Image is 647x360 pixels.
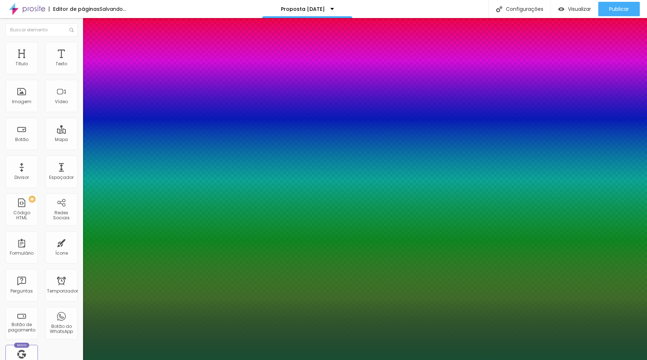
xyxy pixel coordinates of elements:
font: Perguntas [10,288,33,294]
font: Editor de páginas [53,5,100,13]
font: Botão [15,136,29,142]
font: Configurações [506,5,543,13]
font: Publicar [609,5,629,13]
font: Novo [17,343,27,347]
font: Ícone [55,250,68,256]
font: Temporizador [47,288,78,294]
font: Visualizar [568,5,591,13]
font: Espaçador [49,174,74,180]
img: view-1.svg [558,6,564,12]
font: Imagem [12,98,31,105]
button: Publicar [598,2,640,16]
font: Texto [56,61,67,67]
img: Ícone [496,6,502,12]
font: Título [16,61,28,67]
font: Proposta [DATE] [281,5,325,13]
font: Vídeo [55,98,68,105]
font: Código HTML [13,210,30,221]
font: Botão do WhatsApp [50,323,73,334]
img: Ícone [69,28,74,32]
font: Mapa [55,136,68,142]
font: Divisor [14,174,29,180]
font: Formulário [10,250,34,256]
button: Visualizar [551,2,598,16]
input: Buscar elemento [5,23,78,36]
font: Redes Sociais [53,210,70,221]
font: Botão de pagamento [8,321,35,333]
div: Salvando... [100,6,126,12]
